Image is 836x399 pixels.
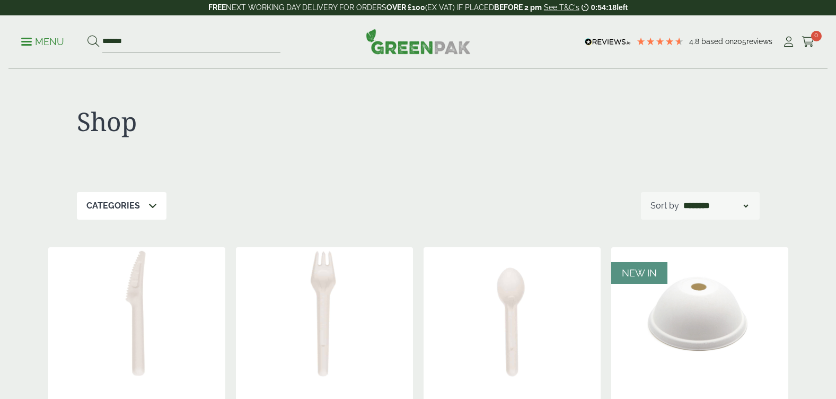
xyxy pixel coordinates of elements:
[611,247,788,380] img: 5330024 Bagasse Domed Lid fits 12 16 22oz cups
[21,36,64,48] p: Menu
[650,199,679,212] p: Sort by
[811,31,822,41] span: 0
[494,3,542,12] strong: BEFORE 2 pm
[544,3,579,12] a: See T&C's
[622,267,657,279] span: NEW IN
[208,3,226,12] strong: FREE
[701,37,734,46] span: Based on
[689,37,701,46] span: 4.8
[86,199,140,212] p: Categories
[236,247,413,380] img: Bagasse Fork
[77,106,418,137] h1: Shop
[585,38,631,46] img: REVIEWS.io
[636,37,684,46] div: 4.79 Stars
[386,3,425,12] strong: OVER £100
[366,29,471,54] img: GreenPak Supplies
[424,247,601,380] img: Bagasse Spoon
[591,3,617,12] span: 0:54:18
[681,199,750,212] select: Shop order
[48,247,225,380] img: Bagasse Knife
[802,37,815,47] i: Cart
[746,37,772,46] span: reviews
[21,36,64,46] a: Menu
[617,3,628,12] span: left
[802,34,815,50] a: 0
[734,37,746,46] span: 205
[782,37,795,47] i: My Account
